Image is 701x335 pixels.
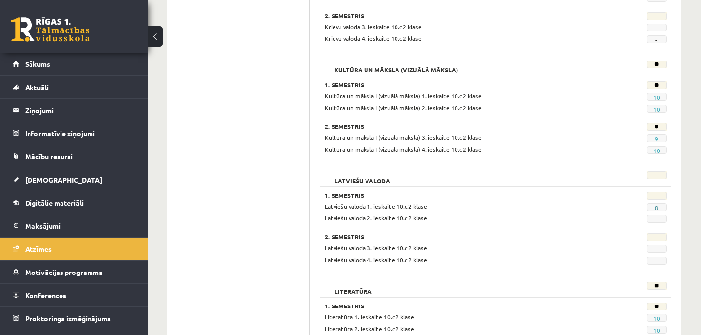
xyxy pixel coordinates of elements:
h2: Latviešu valoda [325,171,400,181]
a: Maksājumi [13,214,135,237]
a: Konferences [13,284,135,306]
span: [DEMOGRAPHIC_DATA] [25,175,102,184]
h2: Kultūra un māksla (vizuālā māksla) [325,61,468,70]
h3: 2. Semestris [325,123,607,130]
span: Latviešu valoda 1. ieskaite 10.c2 klase [325,202,427,210]
span: - [647,35,667,43]
a: Informatīvie ziņojumi [13,122,135,145]
span: Literatūra 1. ieskaite 10.c2 klase [325,313,414,321]
a: 10 [653,326,660,334]
a: 10 [653,105,660,113]
span: Kultūra un māksla I (vizuālā māksla) 2. ieskaite 10.c2 klase [325,104,482,112]
span: Mācību resursi [25,152,73,161]
span: Literatūra 2. ieskaite 10.c2 klase [325,325,414,333]
a: 10 [653,93,660,101]
h3: 2. Semestris [325,233,607,240]
a: Atzīmes [13,238,135,260]
legend: Ziņojumi [25,99,135,122]
a: Sākums [13,53,135,75]
span: Krievu valoda 3. ieskaite 10.c2 klase [325,23,422,30]
a: Mācību resursi [13,145,135,168]
a: 10 [653,314,660,322]
legend: Maksājumi [25,214,135,237]
span: Latviešu valoda 4. ieskaite 10.c2 klase [325,256,427,264]
a: Digitālie materiāli [13,191,135,214]
legend: Informatīvie ziņojumi [25,122,135,145]
span: Aktuāli [25,83,49,91]
span: Atzīmes [25,244,52,253]
h3: 1. Semestris [325,303,607,309]
span: Kultūra un māksla I (vizuālā māksla) 4. ieskaite 10.c2 klase [325,145,482,153]
span: Kultūra un māksla I (vizuālā māksla) 3. ieskaite 10.c2 klase [325,133,482,141]
a: Aktuāli [13,76,135,98]
span: Motivācijas programma [25,268,103,276]
span: - [647,24,667,31]
span: Proktoringa izmēģinājums [25,314,111,323]
span: - [647,245,667,253]
h2: Literatūra [325,282,382,292]
span: Sākums [25,60,50,68]
span: Konferences [25,291,66,300]
span: Krievu valoda 4. ieskaite 10.c2 klase [325,34,422,42]
h3: 2. Semestris [325,12,607,19]
span: Kultūra un māksla I (vizuālā māksla) 1. ieskaite 10.c2 klase [325,92,482,100]
h3: 1. Semestris [325,192,607,199]
a: [DEMOGRAPHIC_DATA] [13,168,135,191]
span: - [647,215,667,223]
a: Motivācijas programma [13,261,135,283]
a: 10 [653,147,660,154]
span: - [647,257,667,265]
a: Proktoringa izmēģinājums [13,307,135,330]
a: Ziņojumi [13,99,135,122]
a: 8 [655,204,658,212]
a: 9 [655,135,658,143]
span: Digitālie materiāli [25,198,84,207]
h3: 1. Semestris [325,81,607,88]
span: Latviešu valoda 2. ieskaite 10.c2 klase [325,214,427,222]
span: Latviešu valoda 3. ieskaite 10.c2 klase [325,244,427,252]
a: Rīgas 1. Tālmācības vidusskola [11,17,90,42]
